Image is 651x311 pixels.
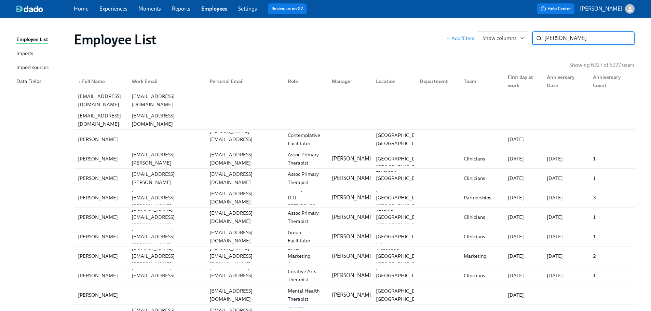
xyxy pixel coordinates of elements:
[580,4,635,14] button: [PERSON_NAME]
[544,194,587,202] div: [DATE]
[505,135,541,143] div: [DATE]
[129,197,204,238] div: [PERSON_NAME][DOMAIN_NAME][EMAIL_ADDRESS][PERSON_NAME][DOMAIN_NAME]
[207,244,282,268] div: [PERSON_NAME][EMAIL_ADDRESS][DOMAIN_NAME]
[129,162,204,195] div: [PERSON_NAME][EMAIL_ADDRESS][PERSON_NAME][DOMAIN_NAME]
[172,5,190,12] a: Reports
[271,5,303,12] a: Review us on G2
[461,174,502,182] div: Clinicians
[544,174,587,182] div: [DATE]
[207,127,282,152] div: [PERSON_NAME][EMAIL_ADDRESS][DOMAIN_NAME]
[544,232,587,241] div: [DATE]
[461,155,502,163] div: Clinicians
[461,213,502,221] div: Clinicians
[74,246,635,266] a: [PERSON_NAME][PERSON_NAME][DOMAIN_NAME][EMAIL_ADDRESS][PERSON_NAME][DOMAIN_NAME][PERSON_NAME][EMA...
[99,5,127,12] a: Experiences
[207,170,282,186] div: [EMAIL_ADDRESS][DOMAIN_NAME]
[285,185,326,210] div: SR DR, Ed & DJJ PRTNRSHPS
[16,36,48,44] div: Employee List
[285,170,326,186] div: Assoc Primary Therapist
[16,36,68,44] a: Employee List
[461,194,502,202] div: Partnerships
[126,74,204,88] div: Work Email
[75,92,126,109] div: [EMAIL_ADDRESS][DOMAIN_NAME]
[75,74,126,88] div: ▲Full Name
[74,285,635,305] div: [PERSON_NAME][EMAIL_ADDRESS][DOMAIN_NAME]Licensed Mental Health Therapist ([US_STATE])[PERSON_NAM...
[16,77,68,86] a: Data Fields
[16,5,74,12] a: dado
[74,149,635,169] a: [PERSON_NAME][PERSON_NAME][EMAIL_ADDRESS][PERSON_NAME][DOMAIN_NAME][EMAIL_ADDRESS][DOMAIN_NAME]As...
[75,291,126,299] div: [PERSON_NAME]
[417,77,458,85] div: Department
[75,213,126,221] div: [PERSON_NAME]
[446,35,474,42] button: Add filters
[285,244,326,268] div: Email Marketing Analyst
[129,236,204,277] div: [PERSON_NAME][DOMAIN_NAME][EMAIL_ADDRESS][PERSON_NAME][DOMAIN_NAME]
[78,80,81,83] span: ▲
[75,135,126,143] div: [PERSON_NAME]
[373,146,429,171] div: Akron [GEOGRAPHIC_DATA] [GEOGRAPHIC_DATA]
[590,73,633,89] div: Anniversary Count
[74,5,89,12] a: Home
[74,31,157,48] h1: Employee List
[590,232,633,241] div: 1
[373,77,415,85] div: Location
[569,61,635,69] p: Showing 6227 of 6227 users
[74,208,635,227] a: [PERSON_NAME][PERSON_NAME][DOMAIN_NAME][EMAIL_ADDRESS][PERSON_NAME][DOMAIN_NAME][EMAIL_ADDRESS][D...
[238,5,257,12] a: Settings
[590,194,633,202] div: 3
[207,209,282,225] div: [EMAIL_ADDRESS][DOMAIN_NAME]
[74,188,635,207] div: [PERSON_NAME][PERSON_NAME][DOMAIN_NAME][EMAIL_ADDRESS][PERSON_NAME][DOMAIN_NAME][EMAIL_ADDRESS][D...
[502,74,541,88] div: First day at work
[74,110,635,130] a: [EMAIL_ADDRESS][DOMAIN_NAME][EMAIL_ADDRESS][DOMAIN_NAME]
[285,209,326,225] div: Assoc Primary Therapist
[541,5,571,12] span: Help Center
[285,267,326,284] div: Creative Arts Therapist
[129,77,204,85] div: Work Email
[332,272,374,279] p: [PERSON_NAME]
[483,35,524,42] span: Show columns
[505,174,541,182] div: [DATE]
[544,252,587,260] div: [DATE]
[207,228,282,245] div: [EMAIL_ADDRESS][DOMAIN_NAME]
[461,271,502,280] div: Clinicians
[373,185,429,210] div: [GEOGRAPHIC_DATA] [GEOGRAPHIC_DATA] [GEOGRAPHIC_DATA]
[74,130,635,149] a: [PERSON_NAME][PERSON_NAME][EMAIL_ADDRESS][DOMAIN_NAME]Contemplative Facilitator[GEOGRAPHIC_DATA],...
[75,77,126,85] div: Full Name
[544,271,587,280] div: [DATE]
[74,110,635,129] div: [EMAIL_ADDRESS][DOMAIN_NAME][EMAIL_ADDRESS][DOMAIN_NAME]
[16,5,43,12] img: dado
[541,74,587,88] div: Anniversary Date
[505,291,541,299] div: [DATE]
[285,131,326,147] div: Contemplative Facilitator
[373,224,429,249] div: Tulsa [GEOGRAPHIC_DATA] US
[332,194,374,201] p: [PERSON_NAME]
[207,263,282,288] div: [PERSON_NAME][EMAIL_ADDRESS][DOMAIN_NAME]
[207,189,282,206] div: [EMAIL_ADDRESS][DOMAIN_NAME]
[461,252,502,260] div: Marketing
[414,74,458,88] div: Department
[373,287,430,303] div: [GEOGRAPHIC_DATA], [GEOGRAPHIC_DATA]
[282,74,326,88] div: Role
[75,194,126,202] div: [PERSON_NAME]
[268,3,307,14] button: Review us on G2
[461,232,502,241] div: Clinicians
[16,50,33,58] div: Imports
[207,287,282,303] div: [EMAIL_ADDRESS][DOMAIN_NAME]
[458,74,502,88] div: Team
[74,227,635,246] a: [PERSON_NAME][PERSON_NAME][DOMAIN_NAME][EMAIL_ADDRESS][PERSON_NAME][DOMAIN_NAME][EMAIL_ADDRESS][D...
[544,73,587,89] div: Anniversary Date
[373,205,429,229] div: Tacoma [GEOGRAPHIC_DATA] [GEOGRAPHIC_DATA]
[74,91,635,110] a: [EMAIL_ADDRESS][DOMAIN_NAME][EMAIL_ADDRESS][DOMAIN_NAME]
[129,263,204,288] div: [PERSON_NAME][EMAIL_ADDRESS][DOMAIN_NAME]
[129,142,204,175] div: [PERSON_NAME][EMAIL_ADDRESS][PERSON_NAME][DOMAIN_NAME]
[590,271,633,280] div: 1
[129,177,204,218] div: [PERSON_NAME][DOMAIN_NAME][EMAIL_ADDRESS][PERSON_NAME][DOMAIN_NAME]
[373,131,430,147] div: [GEOGRAPHIC_DATA], [GEOGRAPHIC_DATA]
[75,112,126,128] div: [EMAIL_ADDRESS][DOMAIN_NAME]
[505,271,541,280] div: [DATE]
[326,74,370,88] div: Manager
